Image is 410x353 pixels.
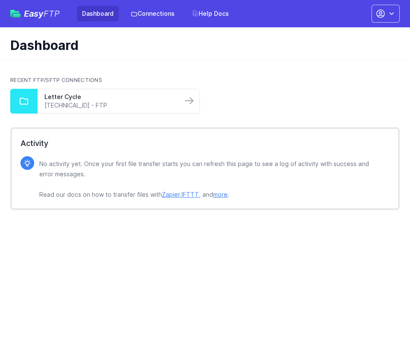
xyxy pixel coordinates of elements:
a: [TECHNICAL_ID] - FTP [44,101,176,110]
a: EasyFTP [10,9,60,18]
a: more [213,191,228,198]
a: Connections [126,6,180,21]
img: easyftp_logo.png [10,10,20,18]
a: Letter Cycle [44,93,176,101]
span: FTP [44,9,60,19]
a: IFTTT [182,191,199,198]
p: No activity yet. Once your first file transfer starts you can refresh this page to see a log of a... [39,159,383,200]
h2: Recent FTP/SFTP Connections [10,77,400,84]
span: Easy [24,9,60,18]
a: Zapier [162,191,180,198]
a: Dashboard [77,6,119,21]
h1: Dashboard [10,38,393,53]
a: Help Docs [187,6,234,21]
h2: Activity [20,137,389,149]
